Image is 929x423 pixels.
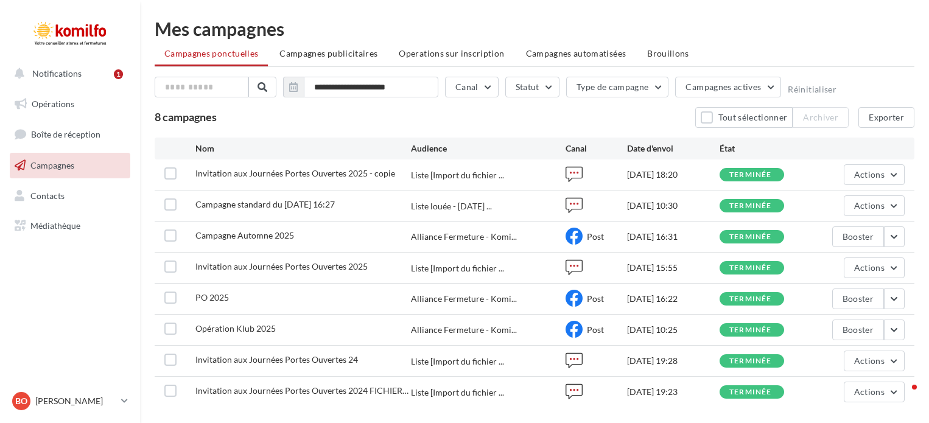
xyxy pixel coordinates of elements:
[411,169,504,181] span: Liste [Import du fichier ...
[566,142,627,155] div: Canal
[30,160,74,170] span: Campagnes
[685,82,761,92] span: Campagnes actives
[854,262,885,273] span: Actions
[411,200,492,212] span: Liste louée - [DATE] ...
[587,231,604,242] span: Post
[788,85,836,94] button: Réinitialiser
[155,110,217,124] span: 8 campagnes
[7,91,133,117] a: Opérations
[627,262,720,274] div: [DATE] 15:55
[155,19,914,38] div: Mes campagnes
[7,61,128,86] button: Notifications 1
[729,357,772,365] div: terminée
[729,295,772,303] div: terminée
[35,395,116,407] p: [PERSON_NAME]
[647,48,689,58] span: Brouillons
[411,231,517,243] span: Alliance Fermeture - Komi...
[844,195,905,216] button: Actions
[729,264,772,272] div: terminée
[854,169,885,180] span: Actions
[411,355,504,368] span: Liste [Import du fichier ...
[858,107,914,128] button: Exporter
[587,324,604,335] span: Post
[10,390,130,413] a: BO [PERSON_NAME]
[195,168,395,178] span: Invitation aux Journées Portes Ouvertes 2025 - copie
[411,293,517,305] span: Alliance Fermeture - Komi...
[445,77,499,97] button: Canal
[32,99,74,109] span: Opérations
[888,382,917,411] iframe: Intercom live chat
[832,226,884,247] button: Booster
[675,77,781,97] button: Campagnes actives
[7,121,133,147] a: Boîte de réception
[627,142,720,155] div: Date d'envoi
[720,142,812,155] div: État
[279,48,377,58] span: Campagnes publicitaires
[566,77,669,97] button: Type de campagne
[627,386,720,398] div: [DATE] 19:23
[627,169,720,181] div: [DATE] 18:20
[195,142,412,155] div: Nom
[832,288,884,309] button: Booster
[505,77,559,97] button: Statut
[195,323,276,334] span: Opération Klub 2025
[526,48,626,58] span: Campagnes automatisées
[399,48,504,58] span: Operations sur inscription
[195,292,229,302] span: PO 2025
[729,388,772,396] div: terminée
[411,262,504,274] span: Liste [Import du fichier ...
[729,326,772,334] div: terminée
[30,190,65,200] span: Contacts
[195,199,335,209] span: Campagne standard du 05-09-2025 16:27
[854,386,885,397] span: Actions
[411,386,504,399] span: Liste [Import du fichier ...
[411,142,565,155] div: Audience
[31,129,100,139] span: Boîte de réception
[832,320,884,340] button: Booster
[729,171,772,179] div: terminée
[854,355,885,366] span: Actions
[793,107,849,128] button: Archiver
[844,351,905,371] button: Actions
[15,395,27,407] span: BO
[627,200,720,212] div: [DATE] 10:30
[587,293,604,304] span: Post
[411,324,517,336] span: Alliance Fermeture - Komi...
[7,213,133,239] a: Médiathèque
[695,107,793,128] button: Tout sélectionner
[844,257,905,278] button: Actions
[195,230,294,240] span: Campagne Automne 2025
[7,153,133,178] a: Campagnes
[114,69,123,79] div: 1
[195,354,358,365] span: Invitation aux Journées Portes Ouvertes 24
[30,220,80,231] span: Médiathèque
[627,293,720,305] div: [DATE] 16:22
[844,164,905,185] button: Actions
[627,324,720,336] div: [DATE] 10:25
[627,231,720,243] div: [DATE] 16:31
[627,355,720,367] div: [DATE] 19:28
[729,202,772,210] div: terminée
[32,68,82,79] span: Notifications
[854,200,885,211] span: Actions
[195,385,408,396] span: Invitation aux Journées Portes Ouvertes 2024 FICHIER P8
[844,382,905,402] button: Actions
[195,261,368,271] span: Invitation aux Journées Portes Ouvertes 2025
[729,233,772,241] div: terminée
[7,183,133,209] a: Contacts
